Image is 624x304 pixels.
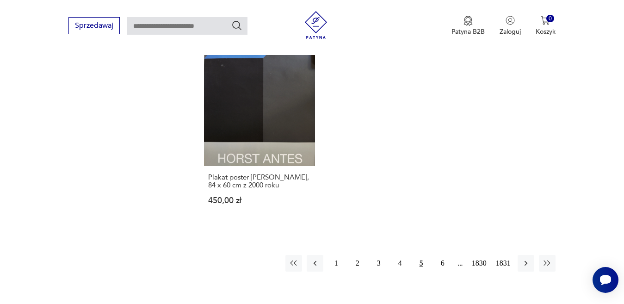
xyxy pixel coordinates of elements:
button: 5 [413,255,430,272]
button: Patyna B2B [451,16,485,36]
button: 1831 [494,255,513,272]
p: Patyna B2B [451,27,485,36]
iframe: Smartsupp widget button [593,267,618,293]
button: 1830 [470,255,489,272]
button: 0Koszyk [536,16,556,36]
button: 6 [434,255,451,272]
button: 3 [371,255,387,272]
button: Sprzedawaj [68,17,120,34]
button: 1 [328,255,345,272]
p: 450,00 zł [208,197,311,205]
a: Sprzedawaj [68,23,120,30]
a: Ikona medaluPatyna B2B [451,16,485,36]
p: Zaloguj [500,27,521,36]
img: Ikona koszyka [541,16,550,25]
h3: Plakat poster [PERSON_NAME], 84 x 60 cm z 2000 roku [208,174,311,189]
button: 4 [392,255,408,272]
p: Koszyk [536,27,556,36]
button: Szukaj [231,20,242,31]
div: 0 [546,15,554,23]
button: 2 [349,255,366,272]
img: Patyna - sklep z meblami i dekoracjami vintage [302,11,330,39]
img: Ikona medalu [463,16,473,26]
button: Zaloguj [500,16,521,36]
img: Ikonka użytkownika [506,16,515,25]
a: Plakat poster Horst Antes, 84 x 60 cm z 2000 rokuPlakat poster [PERSON_NAME], 84 x 60 cm z 2000 r... [204,55,315,223]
